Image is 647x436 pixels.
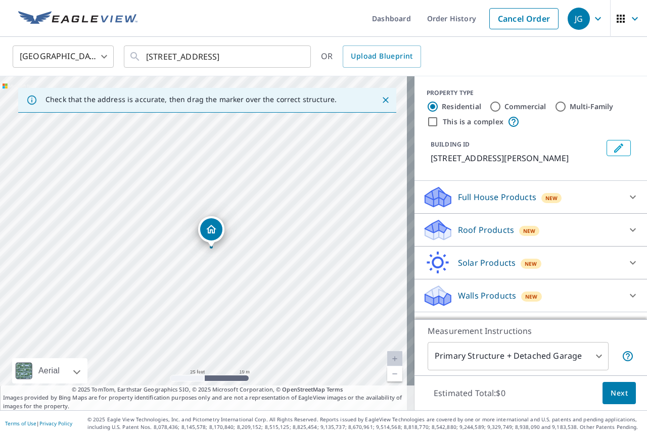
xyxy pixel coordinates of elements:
a: Current Level 20, Zoom Out [387,366,402,381]
a: Current Level 20, Zoom In Disabled [387,351,402,366]
a: OpenStreetMap [282,385,325,393]
a: Upload Blueprint [343,45,421,68]
a: Cancel Order [489,8,559,29]
p: © 2025 Eagle View Technologies, Inc. and Pictometry International Corp. All Rights Reserved. Repo... [87,416,642,431]
span: New [525,293,538,301]
p: Measurement Instructions [428,325,634,337]
p: Solar Products [458,257,516,269]
p: Roof Products [458,224,514,236]
button: Edit building 1 [607,140,631,156]
span: New [545,194,558,202]
a: Terms of Use [5,420,36,427]
span: New [525,260,537,268]
p: Full House Products [458,191,536,203]
span: Next [611,387,628,400]
div: Walls ProductsNew [423,283,639,308]
label: Multi-Family [570,102,614,112]
span: Your report will include the primary structure and a detached garage if one exists. [622,350,634,362]
p: Check that the address is accurate, then drag the marker over the correct structure. [45,95,337,104]
div: Aerial [12,358,87,383]
span: © 2025 TomTom, Earthstar Geographics SIO, © 2025 Microsoft Corporation, © [72,385,343,394]
div: Full House ProductsNew [423,185,639,209]
label: This is a complex [443,117,503,127]
input: Search by address or latitude-longitude [146,42,290,71]
label: Residential [442,102,481,112]
p: Estimated Total: $0 [426,382,514,404]
p: | [5,420,72,426]
div: Aerial [35,358,63,383]
span: Upload Blueprint [351,50,412,63]
a: Privacy Policy [39,420,72,427]
a: Terms [327,385,343,393]
div: Roof ProductsNew [423,218,639,242]
div: OR [321,45,421,68]
img: EV Logo [18,11,137,26]
p: BUILDING ID [431,140,470,149]
p: [STREET_ADDRESS][PERSON_NAME] [431,152,603,164]
button: Close [379,93,392,107]
div: [GEOGRAPHIC_DATA] [13,42,114,71]
label: Commercial [504,102,546,112]
div: PROPERTY TYPE [427,88,635,98]
div: Primary Structure + Detached Garage [428,342,609,370]
span: New [523,227,536,235]
p: Walls Products [458,289,516,302]
button: Next [603,382,636,405]
div: Solar ProductsNew [423,251,639,275]
div: JG [568,8,590,30]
